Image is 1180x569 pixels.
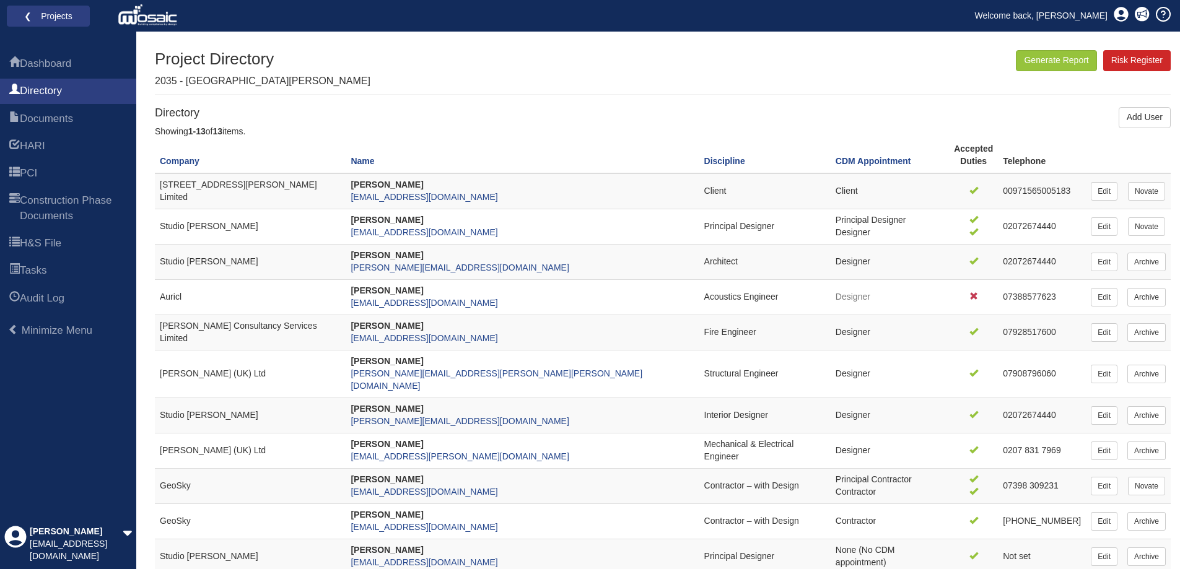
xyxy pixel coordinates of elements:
[1127,288,1166,306] a: Archive
[836,156,911,166] a: CDM Appointment
[155,315,346,350] td: [PERSON_NAME] Consultancy Services Limited
[118,3,180,28] img: logo_white.png
[8,324,19,335] span: Minimize Menu
[20,111,73,126] span: Documents
[998,173,1086,209] td: 00971565005183
[1127,547,1166,566] a: Archive
[704,327,756,337] span: Fire Engineer
[704,551,775,561] span: Principal Designer
[704,292,779,302] span: Acoustics Engineer
[998,433,1086,468] td: 0207 831 7969
[351,263,569,272] a: [PERSON_NAME][EMAIL_ADDRESS][DOMAIN_NAME]
[704,439,794,461] span: Mechanical & Electrical Engineer
[20,56,71,71] span: Dashboard
[20,193,127,224] span: Construction Phase Documents
[351,227,497,237] a: [EMAIL_ADDRESS][DOMAIN_NAME]
[998,280,1086,315] td: 07388577623
[351,333,497,343] a: [EMAIL_ADDRESS][DOMAIN_NAME]
[155,50,370,68] h1: Project Directory
[20,166,37,181] span: PCI
[9,57,20,72] span: Dashboard
[704,368,779,378] span: Structural Engineer
[155,280,346,315] td: Auricl
[998,138,1086,173] th: Telephone
[1127,323,1166,342] a: Archive
[155,350,346,398] td: [PERSON_NAME] (UK) Ltd
[1127,512,1166,531] a: Archive
[1128,217,1165,236] a: Novate
[351,545,423,555] strong: [PERSON_NAME]
[351,451,569,461] a: [EMAIL_ADDRESS][PERSON_NAME][DOMAIN_NAME]
[351,439,423,449] strong: [PERSON_NAME]
[1016,50,1096,71] button: Generate Report
[155,126,1171,138] div: Showing of items.
[351,557,497,567] a: [EMAIL_ADDRESS][DOMAIN_NAME]
[1127,406,1166,425] a: Archive
[155,107,1171,119] h4: Directory
[998,245,1086,280] td: 02072674440
[351,522,497,532] a: [EMAIL_ADDRESS][DOMAIN_NAME]
[9,264,20,279] span: Tasks
[155,209,346,245] td: Studio [PERSON_NAME]
[155,173,346,209] td: [STREET_ADDRESS][PERSON_NAME] Limited
[998,209,1086,245] td: 02072674440
[1128,182,1165,201] a: Novate
[4,526,27,563] div: Profile
[1091,253,1117,271] a: Edit
[351,180,423,189] strong: [PERSON_NAME]
[351,285,423,295] strong: [PERSON_NAME]
[1127,253,1166,271] a: Archive
[9,194,20,224] span: Construction Phase Documents
[351,298,497,308] a: [EMAIL_ADDRESS][DOMAIN_NAME]
[351,192,497,202] a: [EMAIL_ADDRESS][DOMAIN_NAME]
[30,538,123,563] div: [EMAIL_ADDRESS][DOMAIN_NAME]
[212,126,222,136] b: 13
[704,156,745,166] a: Discipline
[836,410,870,420] span: Designer
[836,186,858,196] span: Client
[155,245,346,280] td: Studio [PERSON_NAME]
[704,256,738,266] span: Architect
[1091,365,1117,383] a: Edit
[704,221,775,231] span: Principal Designer
[1091,406,1117,425] a: Edit
[9,167,20,181] span: PCI
[836,545,895,567] span: None (No CDM appointment)
[836,516,876,526] span: Contractor
[351,156,374,166] a: Name
[9,292,20,306] span: Audit Log
[998,468,1086,503] td: 07398 309231
[155,433,346,468] td: [PERSON_NAME] (UK) Ltd
[9,139,20,154] span: HARI
[22,324,92,336] span: Minimize Menu
[704,410,769,420] span: Interior Designer
[20,84,62,98] span: Directory
[351,321,423,331] strong: [PERSON_NAME]
[20,139,45,154] span: HARI
[351,404,423,414] strong: [PERSON_NAME]
[188,126,206,136] b: 1-13
[15,8,82,24] a: ❮ Projects
[351,487,497,497] a: [EMAIL_ADDRESS][DOMAIN_NAME]
[836,474,912,484] span: Principal Contractor
[836,227,870,237] span: Designer
[351,356,423,366] strong: [PERSON_NAME]
[155,397,346,433] td: Studio [PERSON_NAME]
[20,291,64,306] span: Audit Log
[998,315,1086,350] td: 07928517600
[1128,477,1165,495] a: Novate
[836,292,870,302] span: Designer
[351,250,423,260] strong: [PERSON_NAME]
[1091,288,1117,306] a: Edit
[704,516,799,526] span: Contractor – with Design
[9,237,20,251] span: H&S File
[836,215,906,225] span: Principal Designer
[704,186,727,196] span: Client
[966,6,1117,25] a: Welcome back, [PERSON_NAME]
[9,84,20,99] span: Directory
[949,138,998,173] th: Accepted Duties
[1127,441,1166,460] a: Archive
[998,350,1086,398] td: 07908796060
[1119,107,1171,128] a: Add User
[9,112,20,127] span: Documents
